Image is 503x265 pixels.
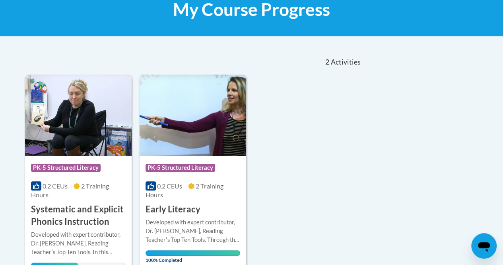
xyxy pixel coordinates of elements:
h3: Early Literacy [146,203,200,216]
span: 2 [325,58,329,67]
iframe: Button to launch messaging window [471,233,497,259]
span: PK-5 Structured Literacy [31,164,101,172]
h3: Systematic and Explicit Phonics Instruction [31,203,126,228]
div: Your progress [146,250,240,256]
div: Developed with expert contributor, Dr. [PERSON_NAME], Reading Teacherʹs Top Ten Tools. Through th... [146,218,240,244]
span: 0.2 CEUs [157,182,182,190]
span: PK-5 Structured Literacy [146,164,215,172]
span: 100% Completed [146,250,240,263]
div: Developed with expert contributor, Dr. [PERSON_NAME], Reading Teacherʹs Top Ten Tools. In this co... [31,230,126,257]
img: Course Logo [140,75,246,156]
img: Course Logo [25,75,132,156]
span: Activities [330,58,360,67]
span: 0.2 CEUs [43,182,68,190]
